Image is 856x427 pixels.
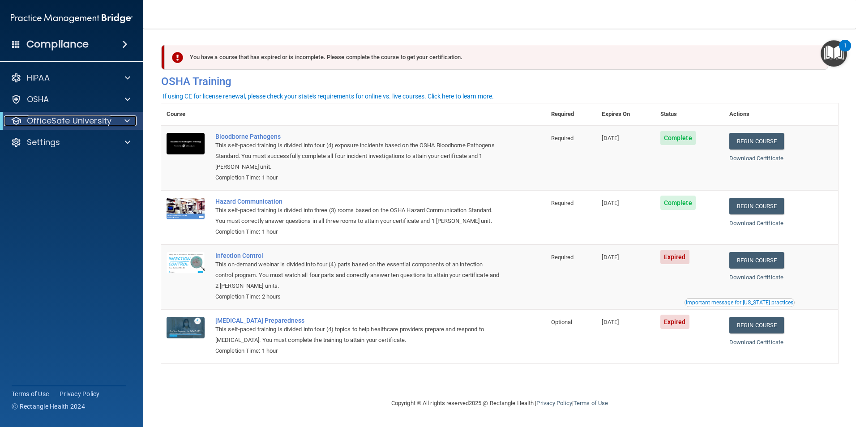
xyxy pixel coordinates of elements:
[660,315,689,329] span: Expired
[655,103,724,125] th: Status
[551,200,574,206] span: Required
[215,205,501,226] div: This self-paced training is divided into three (3) rooms based on the OSHA Hazard Communication S...
[729,274,783,281] a: Download Certificate
[536,400,572,406] a: Privacy Policy
[11,137,130,148] a: Settings
[729,339,783,346] a: Download Certificate
[161,103,210,125] th: Course
[60,389,100,398] a: Privacy Policy
[821,40,847,67] button: Open Resource Center, 1 new notification
[602,254,619,260] span: [DATE]
[602,135,619,141] span: [DATE]
[215,259,501,291] div: This on-demand webinar is divided into four (4) parts based on the essential components of an inf...
[215,140,501,172] div: This self-paced training is divided into four (4) exposure incidents based on the OSHA Bloodborne...
[596,103,655,125] th: Expires On
[161,75,838,88] h4: OSHA Training
[12,402,85,411] span: Ⓒ Rectangle Health 2024
[551,319,573,325] span: Optional
[215,172,501,183] div: Completion Time: 1 hour
[27,137,60,148] p: Settings
[724,103,838,125] th: Actions
[215,291,501,302] div: Completion Time: 2 hours
[843,46,847,57] div: 1
[163,93,494,99] div: If using CE for license renewal, please check your state's requirements for online vs. live cours...
[686,300,793,305] div: Important message for [US_STATE] practices
[574,400,608,406] a: Terms of Use
[161,92,495,101] button: If using CE for license renewal, please check your state's requirements for online vs. live cours...
[660,250,689,264] span: Expired
[27,73,50,83] p: HIPAA
[27,115,111,126] p: OfficeSafe University
[729,198,784,214] a: Begin Course
[26,38,89,51] h4: Compliance
[551,254,574,260] span: Required
[165,45,828,70] div: You have a course that has expired or is incomplete. Please complete the course to get your certi...
[215,346,501,356] div: Completion Time: 1 hour
[602,200,619,206] span: [DATE]
[546,103,597,125] th: Required
[215,317,501,324] a: [MEDICAL_DATA] Preparedness
[729,220,783,226] a: Download Certificate
[11,73,130,83] a: HIPAA
[660,196,696,210] span: Complete
[215,133,501,140] a: Bloodborne Pathogens
[215,198,501,205] a: Hazard Communication
[11,115,130,126] a: OfficeSafe University
[602,319,619,325] span: [DATE]
[729,317,784,333] a: Begin Course
[11,9,133,27] img: PMB logo
[729,155,783,162] a: Download Certificate
[336,389,663,418] div: Copyright © All rights reserved 2025 @ Rectangle Health | |
[12,389,49,398] a: Terms of Use
[215,252,501,259] a: Infection Control
[729,252,784,269] a: Begin Course
[172,52,183,63] img: exclamation-circle-solid-danger.72ef9ffc.png
[660,131,696,145] span: Complete
[685,298,795,307] button: Read this if you are a dental practitioner in the state of CA
[215,324,501,346] div: This self-paced training is divided into four (4) topics to help healthcare providers prepare and...
[215,226,501,237] div: Completion Time: 1 hour
[551,135,574,141] span: Required
[729,133,784,149] a: Begin Course
[11,94,130,105] a: OSHA
[701,363,845,399] iframe: Drift Widget Chat Controller
[27,94,49,105] p: OSHA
